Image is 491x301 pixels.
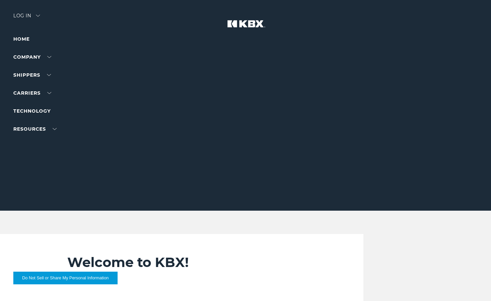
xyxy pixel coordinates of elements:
[13,36,30,42] a: Home
[13,90,51,96] a: Carriers
[13,126,57,132] a: RESOURCES
[67,254,332,271] h2: Welcome to KBX!
[13,72,51,78] a: SHIPPERS
[13,272,118,284] button: Do Not Sell or Share My Personal Information
[13,108,51,114] a: Technology
[221,13,270,43] img: kbx logo
[36,15,40,17] img: arrow
[13,13,40,23] div: Log in
[13,54,51,60] a: Company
